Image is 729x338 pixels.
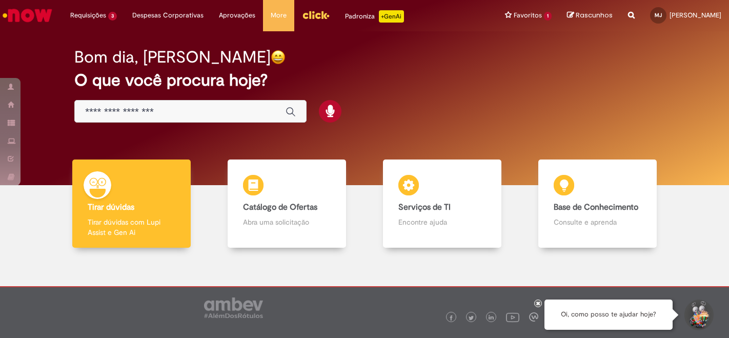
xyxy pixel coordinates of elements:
[554,217,641,227] p: Consulte e aprenda
[544,12,552,21] span: 1
[514,10,542,21] span: Favoritos
[132,10,204,21] span: Despesas Corporativas
[554,202,638,212] b: Base de Conhecimento
[88,202,134,212] b: Tirar dúvidas
[449,315,454,321] img: logo_footer_facebook.png
[88,217,175,237] p: Tirar dúvidas com Lupi Assist e Gen Ai
[345,10,404,23] div: Padroniza
[243,202,317,212] b: Catálogo de Ofertas
[302,7,330,23] img: click_logo_yellow_360x200.png
[670,11,721,19] span: [PERSON_NAME]
[398,217,486,227] p: Encontre ajuda
[398,202,451,212] b: Serviços de TI
[209,160,364,248] a: Catálogo de Ofertas Abra uma solicitação
[576,10,613,20] span: Rascunhos
[364,160,520,248] a: Serviços de TI Encontre ajuda
[54,160,209,248] a: Tirar dúvidas Tirar dúvidas com Lupi Assist e Gen Ai
[683,300,714,330] button: Iniciar Conversa de Suporte
[544,300,673,330] div: Oi, como posso te ajudar hoje?
[529,312,538,322] img: logo_footer_workplace.png
[74,48,271,66] h2: Bom dia, [PERSON_NAME]
[271,50,286,65] img: happy-face.png
[567,11,613,21] a: Rascunhos
[108,12,117,21] span: 3
[655,12,662,18] span: MJ
[379,10,404,23] p: +GenAi
[243,217,331,227] p: Abra uma solicitação
[219,10,255,21] span: Aprovações
[1,5,54,26] img: ServiceNow
[506,310,519,324] img: logo_footer_youtube.png
[70,10,106,21] span: Requisições
[204,297,263,318] img: logo_footer_ambev_rotulo_gray.png
[520,160,675,248] a: Base de Conhecimento Consulte e aprenda
[74,71,655,89] h2: O que você procura hoje?
[489,315,494,321] img: logo_footer_linkedin.png
[271,10,287,21] span: More
[469,315,474,321] img: logo_footer_twitter.png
